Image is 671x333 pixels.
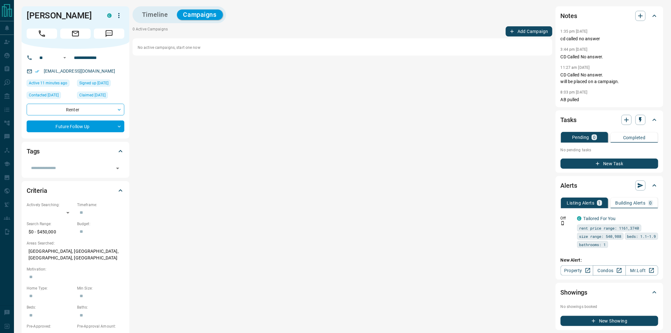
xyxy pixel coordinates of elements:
[27,246,124,263] p: [GEOGRAPHIC_DATA], [GEOGRAPHIC_DATA], [GEOGRAPHIC_DATA], [GEOGRAPHIC_DATA]
[27,121,124,132] div: Future Follow Up
[561,159,658,169] button: New Task
[598,201,601,205] p: 1
[44,69,115,74] a: [EMAIL_ADDRESS][DOMAIN_NAME]
[29,92,59,98] span: Contacted [DATE]
[77,221,124,227] p: Budget:
[561,180,577,191] h2: Alerts
[626,265,658,276] a: Mr.Loft
[94,29,124,39] span: Message
[107,13,112,18] div: condos.ca
[27,104,124,115] div: Renter
[561,47,588,52] p: 3:44 pm [DATE]
[623,135,646,140] p: Completed
[77,304,124,310] p: Baths:
[561,65,590,70] p: 11:27 am [DATE]
[27,183,124,198] div: Criteria
[77,80,124,88] div: Thu Mar 14 2024
[567,201,595,205] p: Listing Alerts
[77,202,124,208] p: Timeframe:
[177,10,223,20] button: Campaigns
[113,164,122,173] button: Open
[27,10,98,21] h1: [PERSON_NAME]
[561,11,577,21] h2: Notes
[27,304,74,310] p: Beds:
[138,45,547,50] p: No active campaigns, start one now
[79,92,106,98] span: Claimed [DATE]
[583,216,616,221] a: Tailored For You
[27,202,74,208] p: Actively Searching:
[27,221,74,227] p: Search Range:
[561,178,658,193] div: Alerts
[561,36,658,42] p: cd called no answer
[579,241,606,248] span: bathrooms: 1
[27,146,40,156] h2: Tags
[577,216,582,221] div: condos.ca
[79,80,108,86] span: Signed up [DATE]
[561,54,658,60] p: CD Called No answer.
[133,26,168,36] p: 0 Active Campaigns
[561,285,658,300] div: Showings
[561,221,565,225] svg: Push Notification Only
[506,26,552,36] button: Add Campaign
[561,215,573,221] p: Off
[27,92,74,101] div: Thu Jun 19 2025
[561,257,658,264] p: New Alert:
[561,265,593,276] a: Property
[561,8,658,23] div: Notes
[561,112,658,127] div: Tasks
[27,285,74,291] p: Home Type:
[27,266,124,272] p: Motivation:
[27,227,74,237] p: $0 - $450,000
[593,135,596,140] p: 0
[27,29,57,39] span: Call
[561,115,577,125] h2: Tasks
[561,72,658,85] p: CD Called No answer. will be placed on a campaign.
[579,225,639,231] span: rent price range: 1161,3740
[77,285,124,291] p: Min Size:
[77,323,124,329] p: Pre-Approval Amount:
[649,201,652,205] p: 0
[593,265,626,276] a: Condos
[561,96,658,103] p: AB pulled
[61,54,68,62] button: Open
[27,323,74,329] p: Pre-Approved:
[572,135,589,140] p: Pending
[561,287,588,297] h2: Showings
[35,69,39,74] svg: Email Verified
[616,201,646,205] p: Building Alerts
[561,304,658,310] p: No showings booked
[627,233,656,239] span: beds: 1.1-1.9
[77,92,124,101] div: Thu Mar 14 2024
[60,29,91,39] span: Email
[27,144,124,159] div: Tags
[29,80,67,86] span: Active 11 minutes ago
[561,90,588,95] p: 8:03 pm [DATE]
[579,233,622,239] span: size range: 540,988
[27,240,124,246] p: Areas Searched:
[136,10,174,20] button: Timeline
[561,316,658,326] button: New Showing
[561,29,588,34] p: 1:35 pm [DATE]
[27,186,47,196] h2: Criteria
[561,145,658,155] p: No pending tasks
[27,80,74,88] div: Wed Aug 13 2025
